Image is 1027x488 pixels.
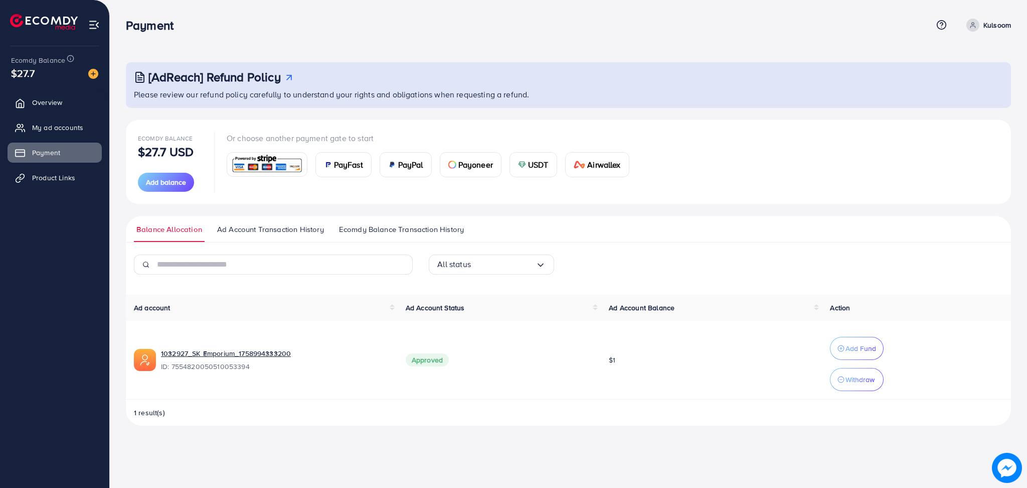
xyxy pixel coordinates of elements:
[134,88,1005,100] p: Please review our refund policy carefully to understand your rights and obligations when requesti...
[88,19,100,31] img: menu
[609,303,674,313] span: Ad Account Balance
[983,19,1011,31] p: Kulsoom
[388,161,396,169] img: card
[437,257,471,272] span: All status
[324,161,332,169] img: card
[227,132,637,144] p: Or choose another payment gate to start
[32,123,83,133] span: My ad accounts
[10,14,78,30] img: logo
[471,257,536,272] input: Search for option
[315,152,372,177] a: cardPayFast
[32,97,62,107] span: Overview
[398,159,423,171] span: PayPal
[830,368,884,391] button: Withdraw
[161,348,390,372] div: <span class='underline'>1032927_SK Emporium_1758994333200</span></br>7554820050510053394
[126,18,182,33] h3: Payment
[962,19,1011,32] a: Kulsoom
[574,161,586,169] img: card
[845,342,876,354] p: Add Fund
[992,453,1022,483] img: image
[134,408,165,418] span: 1 result(s)
[406,353,449,367] span: Approved
[830,303,850,313] span: Action
[458,159,493,171] span: Payoneer
[429,255,554,275] div: Search for option
[11,55,65,65] span: Ecomdy Balance
[830,337,884,360] button: Add Fund
[339,224,464,235] span: Ecomdy Balance Transaction History
[134,303,170,313] span: Ad account
[380,152,432,177] a: cardPayPal
[230,154,304,175] img: card
[161,361,390,372] span: ID: 7554820050510053394
[509,152,557,177] a: cardUSDT
[8,143,102,163] a: Payment
[8,117,102,138] a: My ad accounts
[88,69,98,79] img: image
[227,152,307,177] a: card
[32,173,75,183] span: Product Links
[134,349,156,371] img: ic-ads-acc.e4c84228.svg
[448,161,456,169] img: card
[565,152,629,177] a: cardAirwallex
[845,374,875,386] p: Withdraw
[138,146,194,158] p: $27.7 USD
[11,66,35,80] span: $27.7
[32,148,60,158] span: Payment
[138,173,194,192] button: Add balance
[587,159,620,171] span: Airwallex
[334,159,363,171] span: PayFast
[528,159,549,171] span: USDT
[609,355,615,365] span: $1
[8,92,102,112] a: Overview
[440,152,501,177] a: cardPayoneer
[217,224,324,235] span: Ad Account Transaction History
[136,224,202,235] span: Balance Allocation
[518,161,526,169] img: card
[8,168,102,188] a: Product Links
[138,134,193,143] span: Ecomdy Balance
[148,70,281,84] h3: [AdReach] Refund Policy
[406,303,465,313] span: Ad Account Status
[146,177,186,187] span: Add balance
[161,348,291,358] a: 1032927_SK Emporium_1758994333200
